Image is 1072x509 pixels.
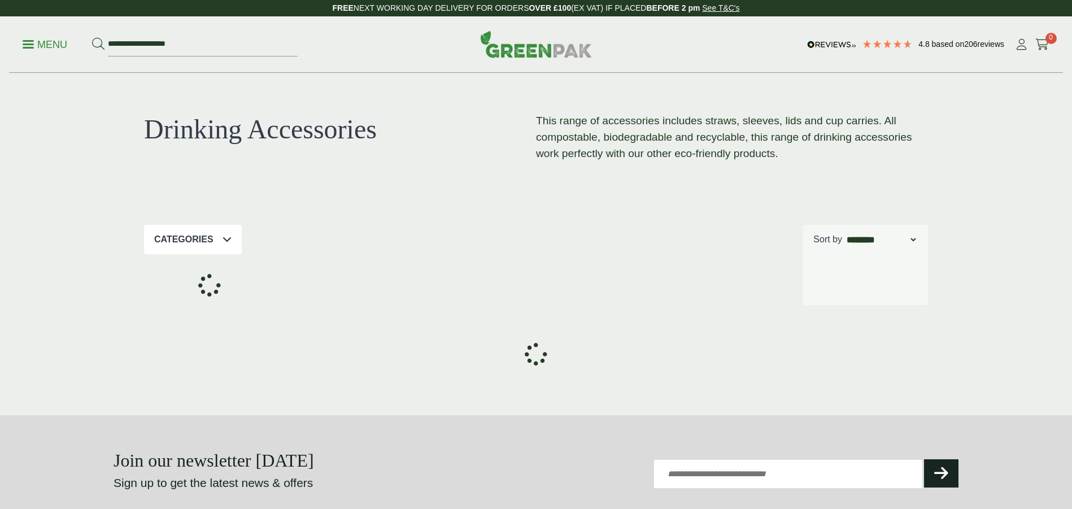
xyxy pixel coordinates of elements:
[480,31,592,58] img: GreenPak Supplies
[702,3,739,12] a: See T&C's
[23,38,67,51] p: Menu
[23,38,67,49] a: Menu
[332,3,353,12] strong: FREE
[862,39,913,49] div: 4.79 Stars
[807,41,856,49] img: REVIEWS.io
[1035,39,1049,50] i: Cart
[529,3,571,12] strong: OVER £100
[844,233,918,246] select: Shop order
[813,233,842,246] p: Sort by
[154,233,213,246] p: Categories
[1045,33,1057,44] span: 0
[536,113,928,162] p: This range of accessories includes straws, sleeves, lids and cup carries. All compostable, biodeg...
[1035,36,1049,53] a: 0
[978,40,1004,49] span: reviews
[1014,39,1029,50] i: My Account
[918,40,931,49] span: 4.8
[964,40,977,49] span: 206
[114,450,314,471] strong: Join our newsletter [DATE]
[114,474,494,492] p: Sign up to get the latest news & offers
[144,113,536,146] h1: Drinking Accessories
[646,3,700,12] strong: BEFORE 2 pm
[932,40,965,49] span: Based on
